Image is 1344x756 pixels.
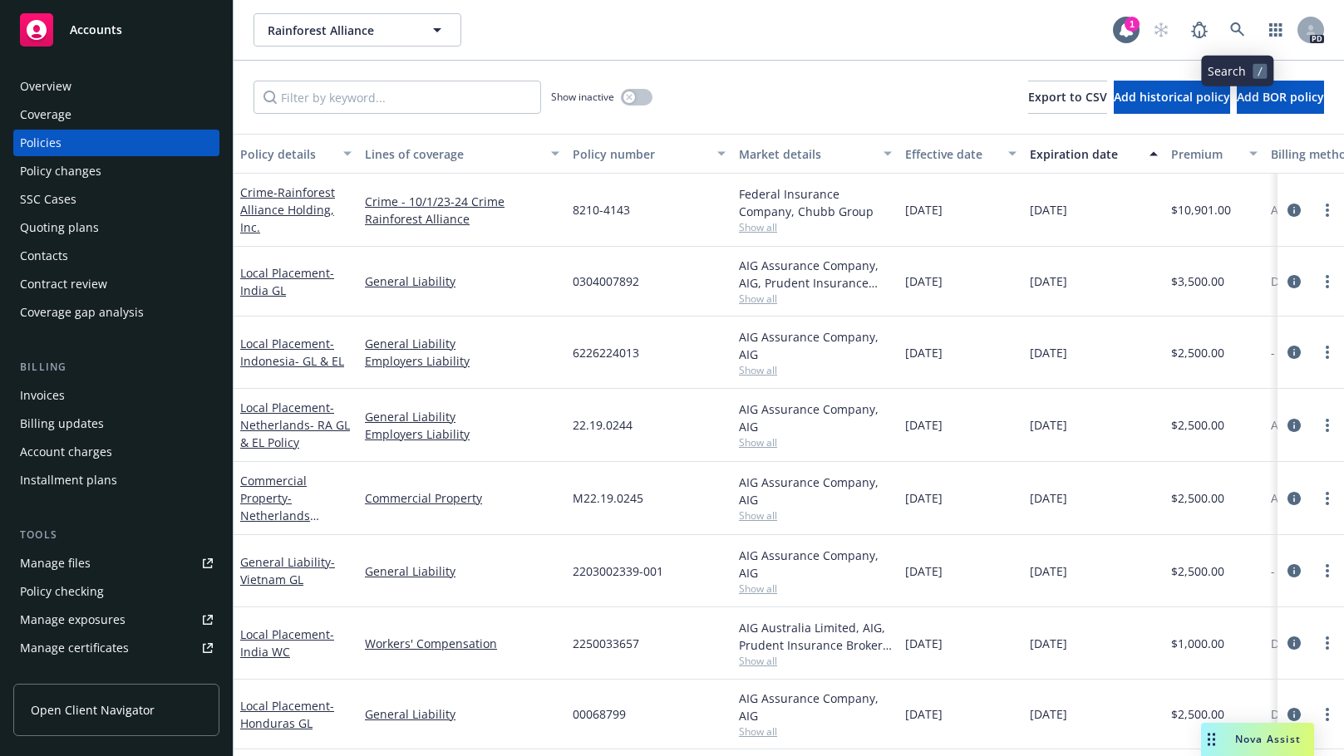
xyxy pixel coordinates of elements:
[1028,89,1107,105] span: Export to CSV
[240,184,335,235] span: - Rainforest Alliance Holding, Inc.
[1171,344,1224,361] span: $2,500.00
[20,663,104,690] div: Manage claims
[20,550,91,577] div: Manage files
[234,134,358,174] button: Policy details
[732,134,898,174] button: Market details
[905,416,943,434] span: [DATE]
[240,265,334,298] a: Local Placement
[1317,488,1337,508] a: more
[20,439,112,465] div: Account charges
[1030,416,1067,434] span: [DATE]
[13,271,219,297] a: Contract review
[1284,415,1304,435] a: circleInformation
[1317,561,1337,581] a: more
[240,145,333,163] div: Policy details
[365,425,559,443] a: Employers Liability
[20,214,99,241] div: Quoting plans
[240,184,335,235] a: Crime
[905,344,943,361] span: [DATE]
[20,382,65,409] div: Invoices
[20,578,104,605] div: Policy checking
[1284,272,1304,292] a: circleInformation
[573,201,630,218] span: 8210-4143
[573,635,639,652] span: 2250033657
[1030,705,1067,723] span: [DATE]
[573,416,633,434] span: 22.19.0244
[240,698,334,731] a: Local Placement
[1030,344,1067,361] span: [DATE]
[20,186,76,213] div: SSC Cases
[20,410,104,437] div: Billing updates
[365,193,559,228] a: Crime - 10/1/23-24 Crime Rainforest Alliance
[1164,134,1264,174] button: Premium
[739,582,892,596] span: Show all
[13,663,219,690] a: Manage claims
[1317,342,1337,362] a: more
[13,359,219,376] div: Billing
[1317,272,1337,292] a: more
[1030,635,1067,652] span: [DATE]
[1030,145,1140,163] div: Expiration date
[240,698,334,731] span: - Honduras GL
[573,489,643,507] span: M22.19.0245
[240,554,335,587] a: General Liability
[13,467,219,493] a: Installment plans
[365,352,559,370] a: Employers Liability
[573,272,639,290] span: 0304007892
[358,134,566,174] button: Lines of coverage
[739,328,892,363] div: AIG Assurance Company, AIG
[1317,415,1337,435] a: more
[240,626,334,660] span: - India WC
[13,635,219,661] a: Manage certificates
[20,467,117,493] div: Installment plans
[1201,723,1222,756] div: Drag to move
[1171,635,1224,652] span: $1,000.00
[70,23,122,37] span: Accounts
[240,490,319,541] span: - Netherlands Property
[1171,272,1224,290] span: $3,500.00
[1171,145,1239,163] div: Premium
[13,101,219,128] a: Coverage
[739,363,892,377] span: Show all
[1145,13,1178,47] a: Start snowing
[13,439,219,465] a: Account charges
[1030,489,1067,507] span: [DATE]
[905,489,943,507] span: [DATE]
[13,158,219,184] a: Policy changes
[20,101,71,128] div: Coverage
[13,527,219,543] div: Tools
[365,272,559,290] a: General Liability
[1284,561,1304,581] a: circleInformation
[1030,201,1067,218] span: [DATE]
[1317,633,1337,653] a: more
[365,408,559,425] a: General Liability
[1259,13,1292,47] a: Switch app
[566,134,732,174] button: Policy number
[1030,272,1067,290] span: [DATE]
[573,344,639,361] span: 6226224013
[240,265,334,298] span: - India GL
[739,619,892,654] div: AIG Australia Limited, AIG, Prudent Insurance Brokers Pvt. Ltd.
[1284,704,1304,724] a: circleInformation
[240,336,344,369] span: - Indonesia- GL & EL
[365,635,559,652] a: Workers' Compensation
[254,81,541,114] input: Filter by keyword...
[1114,89,1230,105] span: Add historical policy
[1201,723,1314,756] button: Nova Assist
[20,73,71,100] div: Overview
[739,145,874,163] div: Market details
[573,562,663,580] span: 2203002339-001
[13,214,219,241] a: Quoting plans
[739,724,892,739] span: Show all
[13,299,219,326] a: Coverage gap analysis
[739,654,892,668] span: Show all
[240,473,310,541] a: Commercial Property
[13,73,219,100] a: Overview
[240,554,335,587] span: - Vietnam GL
[573,145,707,163] div: Policy number
[739,508,892,523] span: Show all
[739,547,892,582] div: AIG Assurance Company, AIG
[13,606,219,633] span: Manage exposures
[1114,81,1230,114] button: Add historical policy
[1023,134,1164,174] button: Expiration date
